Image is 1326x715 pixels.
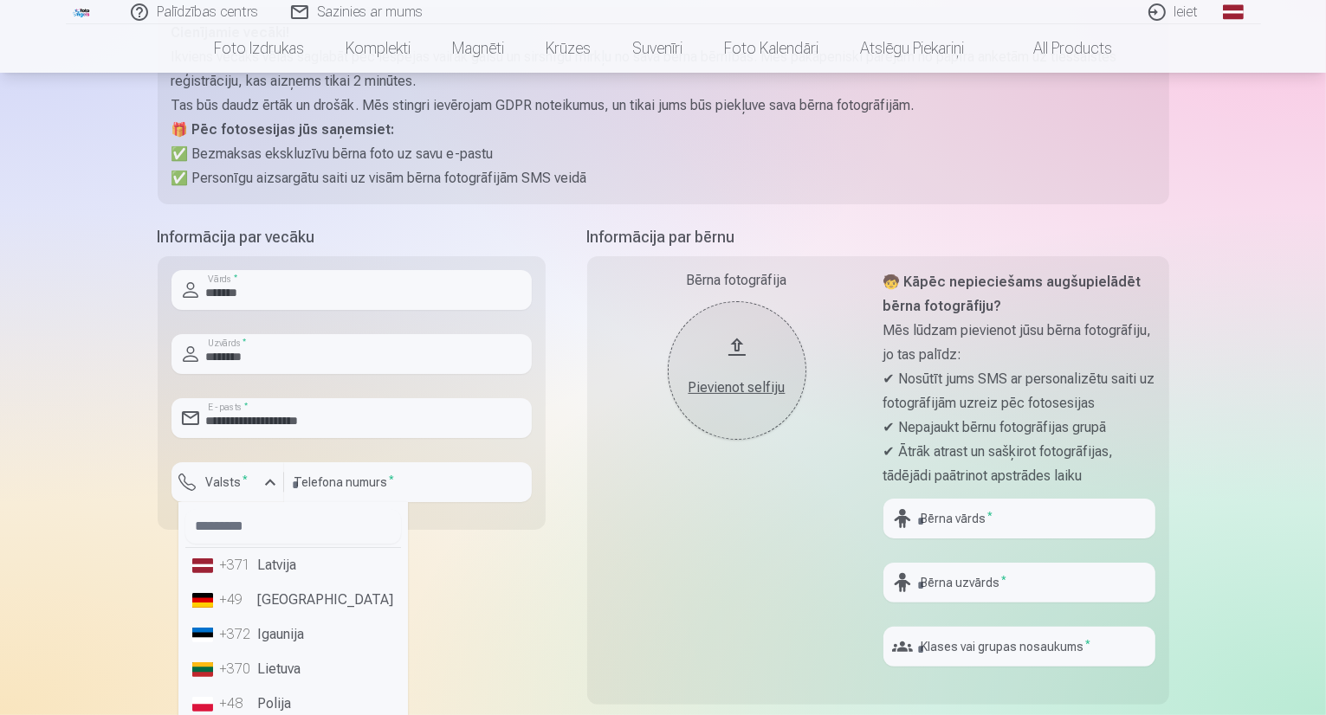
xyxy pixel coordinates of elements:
button: Pievienot selfiju [668,301,806,440]
a: Krūzes [525,24,611,73]
a: Foto kalendāri [703,24,839,73]
li: Lietuva [185,652,401,686]
p: Mēs lūdzam pievienot jūsu bērna fotogrāfiju, jo tas palīdz: [883,319,1155,367]
p: ✅ Personīgu aizsargātu saiti uz visām bērna fotogrāfijām SMS veidā [171,166,1155,190]
li: [GEOGRAPHIC_DATA] [185,583,401,617]
a: Foto izdrukas [193,24,325,73]
a: Magnēti [431,24,525,73]
img: /fa1 [73,7,92,17]
div: +49 [220,589,255,610]
strong: 🧒 Kāpēc nepieciešams augšupielādēt bērna fotogrāfiju? [883,274,1142,314]
div: +372 [220,624,255,645]
li: Latvija [185,548,401,583]
h5: Informācija par vecāku [158,225,546,249]
div: Pievienot selfiju [685,377,789,398]
h5: Informācija par bērnu [587,225,1169,249]
p: ✔ Ātrāk atrast un sašķirot fotogrāfijas, tādējādi paātrinot apstrādes laiku [883,440,1155,488]
a: Komplekti [325,24,431,73]
p: ✔ Nepajaukt bērnu fotogrāfijas grupā [883,415,1155,440]
p: ✅ Bezmaksas ekskluzīvu bērna foto uz savu e-pastu [171,142,1155,166]
p: Tas būs daudz ērtāk un drošāk. Mēs stingri ievērojam GDPR noteikumus, un tikai jums būs piekļuve ... [171,93,1155,118]
a: All products [985,24,1133,73]
div: +48 [220,693,255,714]
strong: 🎁 Pēc fotosesijas jūs saņemsiet: [171,121,395,138]
a: Atslēgu piekariņi [839,24,985,73]
button: Valsts* [171,462,284,502]
label: Valsts [199,473,255,491]
p: ✔ Nosūtīt jums SMS ar personalizētu saiti uz fotogrāfijām uzreiz pēc fotosesijas [883,367,1155,415]
div: +370 [220,659,255,680]
div: +371 [220,555,255,576]
div: Bērna fotogrāfija [601,270,873,291]
a: Suvenīri [611,24,703,73]
li: Igaunija [185,617,401,652]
